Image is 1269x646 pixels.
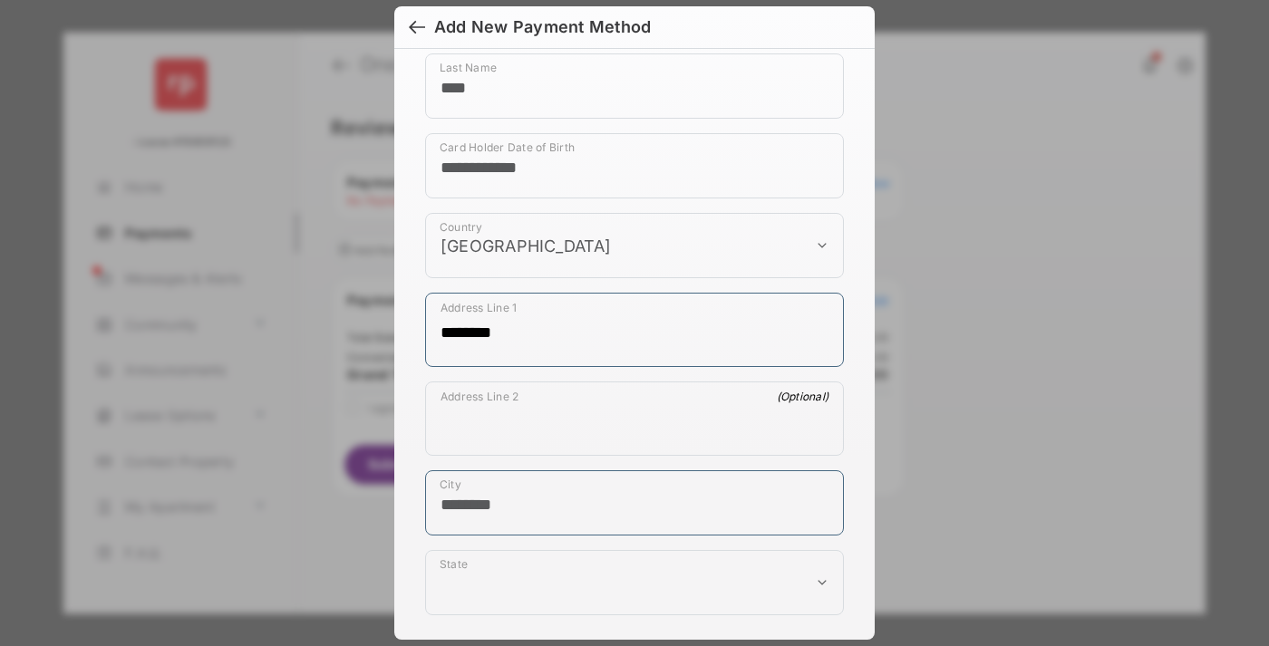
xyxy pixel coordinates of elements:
[425,293,844,367] div: payment_method_screening[postal_addresses][addressLine1]
[425,470,844,535] div: payment_method_screening[postal_addresses][locality]
[434,17,651,37] div: Add New Payment Method
[425,381,844,456] div: payment_method_screening[postal_addresses][addressLine2]
[425,550,844,615] div: payment_method_screening[postal_addresses][administrativeArea]
[425,213,844,278] div: payment_method_screening[postal_addresses][country]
